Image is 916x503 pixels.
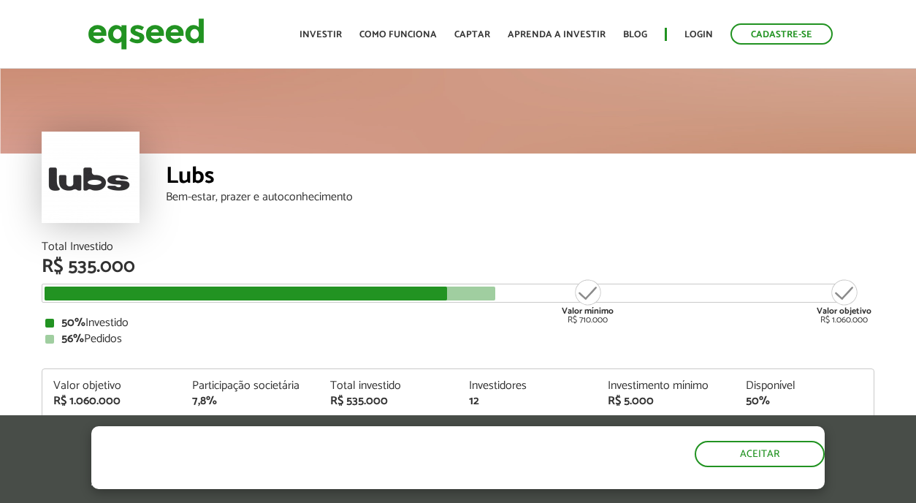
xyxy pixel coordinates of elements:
div: 7,8% [192,396,309,407]
a: Login [684,30,713,39]
button: Aceitar [695,441,825,467]
div: 12 [469,396,586,407]
div: Lubs [166,164,874,192]
a: Cadastre-se [730,23,833,45]
div: Valor objetivo [53,380,170,392]
h5: O site da EqSeed utiliza cookies para melhorar sua navegação. [91,426,531,472]
div: 50% [746,396,863,407]
strong: 50% [61,313,85,333]
div: Pedidos [45,333,871,345]
div: Investimento mínimo [608,380,725,392]
div: R$ 1.060.000 [53,396,170,407]
a: Captar [454,30,490,39]
div: Total investido [330,380,447,392]
a: Aprenda a investir [508,30,606,39]
div: Investidores [469,380,586,392]
div: Bem-estar, prazer e autoconhecimento [166,192,874,203]
div: Total Investido [42,241,874,253]
p: Ao clicar em "aceitar", você aceita nossa . [91,475,531,489]
div: Disponível [746,380,863,392]
div: Participação societária [192,380,309,392]
div: R$ 710.000 [560,278,615,325]
div: Investido [45,317,871,329]
div: R$ 1.060.000 [817,278,871,325]
div: R$ 535.000 [42,257,874,276]
strong: Valor mínimo [562,304,614,318]
div: R$ 535.000 [330,396,447,407]
a: Investir [299,30,342,39]
strong: Valor objetivo [817,304,871,318]
img: EqSeed [88,15,205,53]
a: Blog [623,30,647,39]
a: Como funciona [359,30,437,39]
div: R$ 5.000 [608,396,725,407]
a: política de privacidade e de cookies [284,477,453,489]
strong: 56% [61,329,84,349]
